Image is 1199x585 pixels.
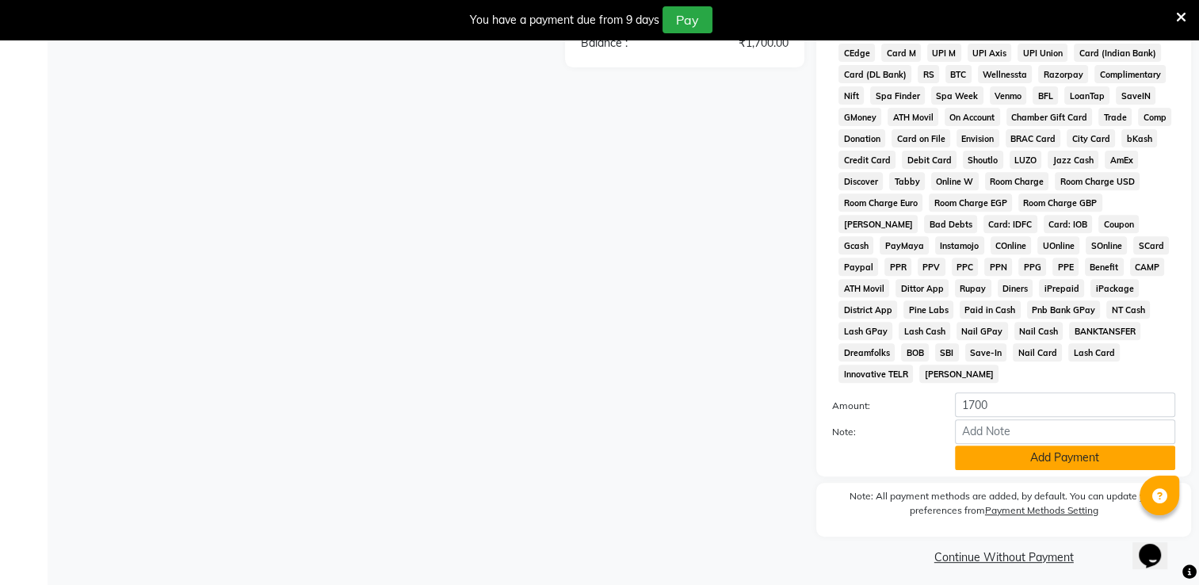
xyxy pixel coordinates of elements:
[903,300,953,319] span: Pine Labs
[819,549,1188,566] a: Continue Without Payment
[985,503,1098,518] label: Payment Methods Setting
[838,215,918,233] span: [PERSON_NAME]
[1039,279,1084,297] span: iPrepaid
[935,236,984,254] span: Instamojo
[1013,343,1062,361] span: Nail Card
[965,343,1007,361] span: Save-In
[957,129,999,147] span: Envision
[924,215,977,233] span: Bad Debts
[918,65,939,83] span: RS
[1068,343,1120,361] span: Lash Card
[884,258,911,276] span: PPR
[838,44,875,62] span: CEdge
[838,236,873,254] span: Gcash
[1048,151,1098,169] span: Jazz Cash
[838,65,911,83] span: Card (DL Bank)
[1064,86,1109,105] span: LoanTap
[927,44,961,62] span: UPI M
[1033,86,1058,105] span: BFL
[968,44,1012,62] span: UPI Axis
[955,392,1175,417] input: Amount
[955,445,1175,470] button: Add Payment
[470,12,659,29] div: You have a payment due from 9 days
[838,343,895,361] span: Dreamfolks
[1027,300,1101,319] span: Pnb Bank GPay
[1133,236,1169,254] span: SCard
[838,279,889,297] span: ATH Movil
[985,172,1049,190] span: Room Charge
[888,108,938,126] span: ATH Movil
[935,343,959,361] span: SBI
[919,365,999,383] span: [PERSON_NAME]
[1038,65,1088,83] span: Razorpay
[1116,86,1155,105] span: SaveIN
[998,279,1033,297] span: Diners
[945,108,1000,126] span: On Account
[1098,108,1132,126] span: Trade
[1090,279,1139,297] span: iPackage
[889,172,925,190] span: Tabby
[1138,108,1171,126] span: Comp
[880,236,929,254] span: PayMaya
[1105,151,1138,169] span: AmEx
[832,489,1175,524] label: Note: All payment methods are added, by default. You can update your preferences from
[945,65,972,83] span: BTC
[838,193,922,212] span: Room Charge Euro
[569,35,685,52] div: Balance :
[1069,322,1140,340] span: BANKTANSFER
[983,215,1037,233] span: Card: IDFC
[984,258,1012,276] span: PPN
[895,279,949,297] span: Dittor App
[1132,522,1183,569] iframe: chat widget
[838,258,878,276] span: Paypal
[1014,322,1063,340] span: Nail Cash
[870,86,925,105] span: Spa Finder
[1085,258,1124,276] span: Benefit
[963,151,1003,169] span: Shoutlo
[1006,108,1093,126] span: Chamber Gift Card
[955,419,1175,444] input: Add Note
[955,279,991,297] span: Rupay
[960,300,1021,319] span: Paid in Cash
[892,129,950,147] span: Card on File
[1067,129,1115,147] span: City Card
[1121,129,1157,147] span: bKash
[838,300,897,319] span: District App
[838,151,895,169] span: Credit Card
[1086,236,1127,254] span: SOnline
[931,86,983,105] span: Spa Week
[1044,215,1093,233] span: Card: IOB
[991,236,1032,254] span: COnline
[1098,215,1139,233] span: Coupon
[881,44,921,62] span: Card M
[685,35,800,52] div: ₹1,700.00
[957,322,1008,340] span: Nail GPay
[838,86,864,105] span: Nift
[838,365,913,383] span: Innovative TELR
[899,322,950,340] span: Lash Cash
[820,399,942,413] label: Amount:
[1018,193,1102,212] span: Room Charge GBP
[918,258,945,276] span: PPV
[1074,44,1161,62] span: Card (Indian Bank)
[838,129,885,147] span: Donation
[838,322,892,340] span: Lash GPay
[978,65,1033,83] span: Wellnessta
[1037,236,1079,254] span: UOnline
[1055,172,1140,190] span: Room Charge USD
[838,172,883,190] span: Discover
[663,6,712,33] button: Pay
[1010,151,1042,169] span: LUZO
[1094,65,1166,83] span: Complimentary
[1052,258,1079,276] span: PPE
[990,86,1027,105] span: Venmo
[1106,300,1150,319] span: NT Cash
[929,193,1012,212] span: Room Charge EGP
[1130,258,1165,276] span: CAMP
[1018,258,1046,276] span: PPG
[952,258,979,276] span: PPC
[1006,129,1061,147] span: BRAC Card
[1018,44,1067,62] span: UPI Union
[931,172,979,190] span: Online W
[820,425,942,439] label: Note:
